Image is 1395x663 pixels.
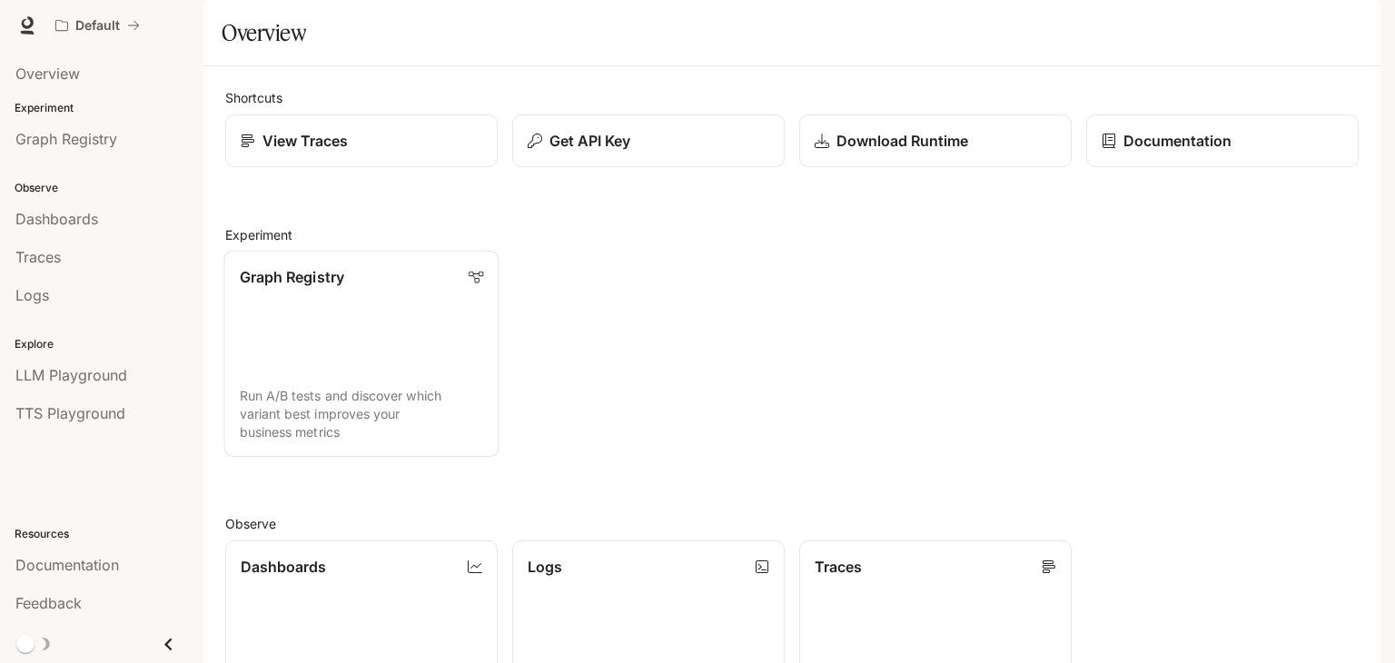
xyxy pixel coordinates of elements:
[241,556,326,578] p: Dashboards
[222,15,306,51] h1: Overview
[225,514,1359,533] h2: Observe
[836,130,968,152] p: Download Runtime
[225,225,1359,244] h2: Experiment
[528,556,562,578] p: Logs
[225,88,1359,107] h2: Shortcuts
[799,114,1072,167] a: Download Runtime
[815,556,862,578] p: Traces
[512,114,785,167] button: Get API Key
[75,18,120,34] p: Default
[262,130,348,152] p: View Traces
[549,130,630,152] p: Get API Key
[240,266,344,288] p: Graph Registry
[47,7,148,44] button: All workspaces
[1086,114,1359,167] a: Documentation
[1123,130,1232,152] p: Documentation
[240,386,484,441] p: Run A/B tests and discover which variant best improves your business metrics
[224,251,500,457] a: Graph RegistryRun A/B tests and discover which variant best improves your business metrics
[225,114,498,167] a: View Traces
